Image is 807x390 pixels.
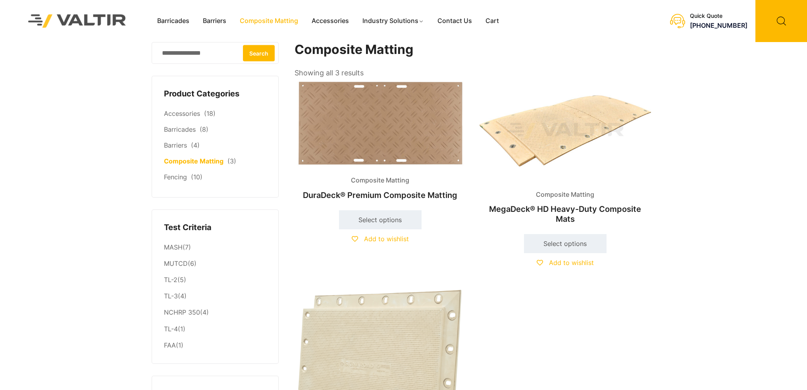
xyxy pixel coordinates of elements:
[480,200,651,227] h2: MegaDeck® HD Heavy-Duty Composite Mats
[191,141,200,149] span: (4)
[164,276,177,284] a: TL-2
[305,15,356,27] a: Accessories
[18,4,137,38] img: Valtir Rentals
[164,259,188,267] a: MUTCD
[345,175,415,186] span: Composite Matting
[164,110,200,117] a: Accessories
[164,308,200,316] a: NCHRP 350
[364,235,409,243] span: Add to wishlist
[352,235,409,243] a: Add to wishlist
[479,15,506,27] a: Cart
[164,341,176,349] a: FAA
[549,259,594,267] span: Add to wishlist
[164,292,178,300] a: TL-3
[164,325,178,333] a: TL-4
[431,15,479,27] a: Contact Us
[164,125,196,133] a: Barricades
[690,13,747,19] div: Quick Quote
[227,157,236,165] span: (3)
[200,125,208,133] span: (8)
[164,305,266,321] li: (4)
[164,239,266,256] li: (7)
[164,173,187,181] a: Fencing
[530,189,600,201] span: Composite Matting
[690,21,747,29] a: [PHONE_NUMBER]
[164,222,266,234] h4: Test Criteria
[295,79,466,204] a: Composite MattingDuraDeck® Premium Composite Matting
[164,88,266,100] h4: Product Categories
[233,15,305,27] a: Composite Matting
[164,157,223,165] a: Composite Matting
[204,110,216,117] span: (18)
[164,256,266,272] li: (6)
[339,210,422,229] a: Select options for “DuraDeck® Premium Composite Matting”
[150,15,196,27] a: Barricades
[164,288,266,305] li: (4)
[537,259,594,267] a: Add to wishlist
[243,45,275,61] button: Search
[191,173,202,181] span: (10)
[164,243,183,251] a: MASH
[480,79,651,227] a: Composite MattingMegaDeck® HD Heavy-Duty Composite Mats
[295,42,652,58] h1: Composite Matting
[164,272,266,288] li: (5)
[164,337,266,352] li: (1)
[196,15,233,27] a: Barriers
[295,66,364,80] p: Showing all 3 results
[524,234,607,253] a: Select options for “MegaDeck® HD Heavy-Duty Composite Mats”
[164,321,266,337] li: (1)
[164,141,187,149] a: Barriers
[356,15,431,27] a: Industry Solutions
[295,186,466,204] h2: DuraDeck® Premium Composite Matting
